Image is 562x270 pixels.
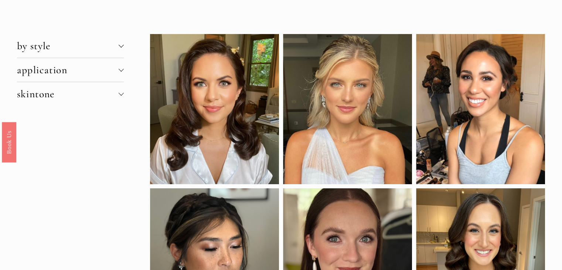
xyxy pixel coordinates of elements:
[17,40,119,52] span: by style
[17,82,124,106] button: skintone
[17,64,119,76] span: application
[17,88,119,100] span: skintone
[2,122,16,162] a: Book Us
[17,58,124,82] button: application
[17,34,124,58] button: by style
